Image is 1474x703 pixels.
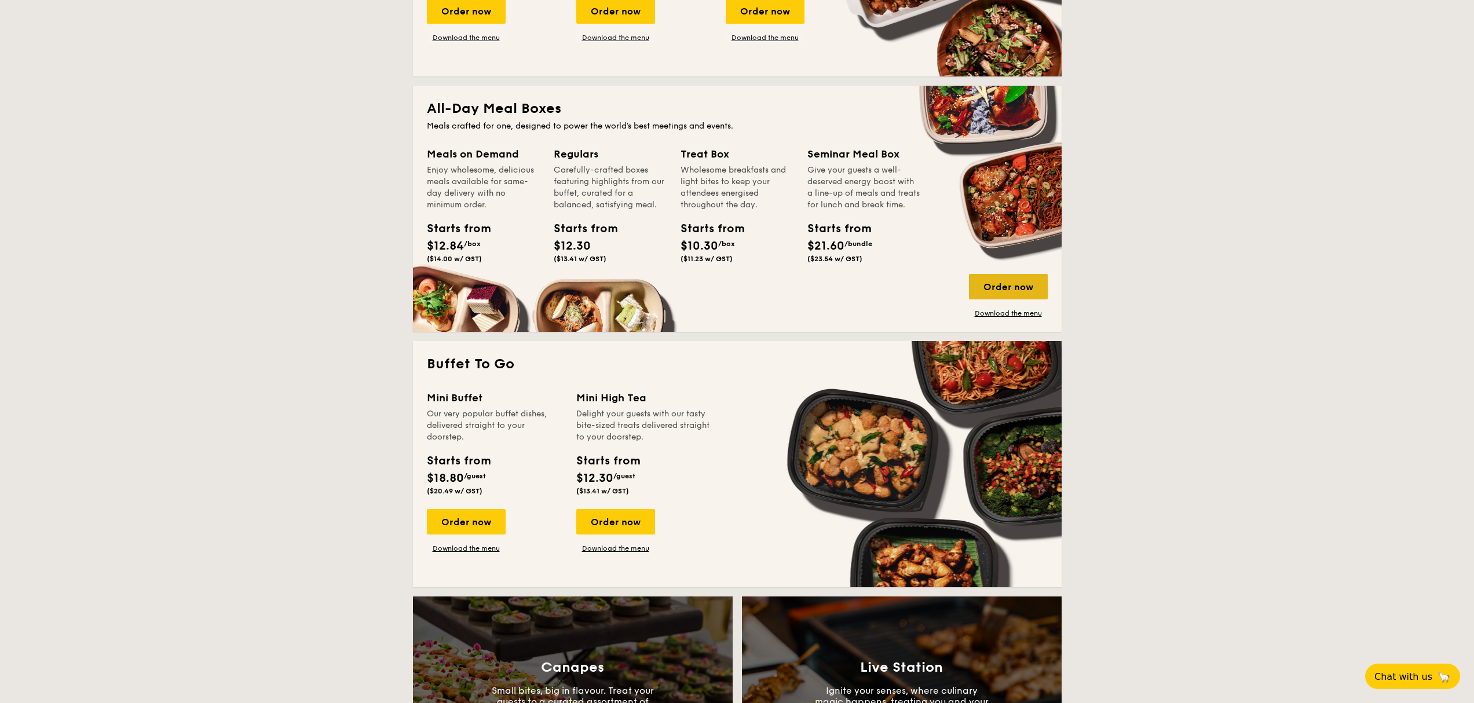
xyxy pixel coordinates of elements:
span: /guest [613,472,635,480]
div: Wholesome breakfasts and light bites to keep your attendees energised throughout the day. [681,164,793,211]
a: Download the menu [969,309,1048,318]
a: Download the menu [576,33,655,42]
div: Meals crafted for one, designed to power the world's best meetings and events. [427,120,1048,132]
span: /box [464,240,481,248]
div: Seminar Meal Box [807,146,920,162]
span: ($13.41 w/ GST) [554,255,606,263]
div: Give your guests a well-deserved energy boost with a line-up of meals and treats for lunch and br... [807,164,920,211]
a: Download the menu [427,33,506,42]
div: Delight your guests with our tasty bite-sized treats delivered straight to your doorstep. [576,408,712,443]
div: Enjoy wholesome, delicious meals available for same-day delivery with no minimum order. [427,164,540,211]
span: /bundle [844,240,872,248]
a: Download the menu [726,33,804,42]
span: $10.30 [681,239,718,253]
h2: All-Day Meal Boxes [427,100,1048,118]
div: Order now [427,509,506,534]
h3: Canapes [541,660,604,676]
div: Starts from [554,220,606,237]
div: Starts from [576,452,639,470]
div: Regulars [554,146,667,162]
span: $21.60 [807,239,844,253]
div: Starts from [807,220,859,237]
a: Download the menu [576,544,655,553]
span: /guest [464,472,486,480]
span: Chat with us [1374,671,1432,682]
span: ($11.23 w/ GST) [681,255,733,263]
span: ($13.41 w/ GST) [576,487,629,495]
span: $12.30 [576,471,613,485]
div: Mini High Tea [576,390,712,406]
h2: Buffet To Go [427,355,1048,374]
div: Starts from [681,220,733,237]
div: Treat Box [681,146,793,162]
span: /box [718,240,735,248]
span: ($23.54 w/ GST) [807,255,862,263]
span: $18.80 [427,471,464,485]
div: Order now [576,509,655,534]
a: Download the menu [427,544,506,553]
h3: Live Station [860,660,943,676]
div: Mini Buffet [427,390,562,406]
span: $12.30 [554,239,591,253]
div: Starts from [427,452,490,470]
div: Order now [969,274,1048,299]
span: $12.84 [427,239,464,253]
span: ($14.00 w/ GST) [427,255,482,263]
div: Meals on Demand [427,146,540,162]
span: 🦙 [1437,670,1451,683]
button: Chat with us🦙 [1365,664,1460,689]
div: Starts from [427,220,479,237]
div: Carefully-crafted boxes featuring highlights from our buffet, curated for a balanced, satisfying ... [554,164,667,211]
div: Our very popular buffet dishes, delivered straight to your doorstep. [427,408,562,443]
span: ($20.49 w/ GST) [427,487,482,495]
